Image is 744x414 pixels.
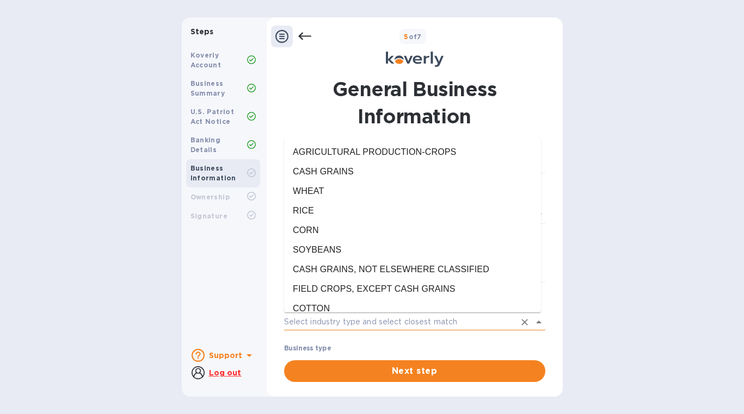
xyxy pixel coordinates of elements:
[284,221,541,240] li: CORN
[284,142,541,162] li: AGRICULTURAL PRODUCTION-CROPS
[284,260,541,279] li: CASH GRAINS, NOT ELSEWHERE CLASSIFIED
[284,314,515,330] input: Select industry type and select closest match
[190,193,230,201] b: Ownership
[190,79,225,97] b: Business Summary
[284,299,541,318] li: COTTON
[293,365,537,378] span: Next step
[190,136,221,154] b: Banking Details
[284,76,545,130] h1: General Business Information
[531,315,546,330] button: Close
[209,368,242,377] u: Log out
[284,279,541,299] li: FIELD CROPS, EXCEPT CASH GRAINS
[404,33,408,41] span: 5
[190,212,228,220] b: Signature
[190,108,235,126] b: U.S. Patriot Act Notice
[190,51,222,69] b: Koverly Account
[284,162,541,181] li: CASH GRAINS
[284,201,541,221] li: RICE
[284,181,541,201] li: WHEAT
[190,27,214,36] b: Steps
[209,351,243,360] b: Support
[284,345,331,352] label: Business type
[517,315,532,330] button: Clear
[284,240,541,260] li: SOYBEANS
[190,164,236,182] b: Business Information
[404,33,422,41] b: of 7
[284,360,545,382] button: Next step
